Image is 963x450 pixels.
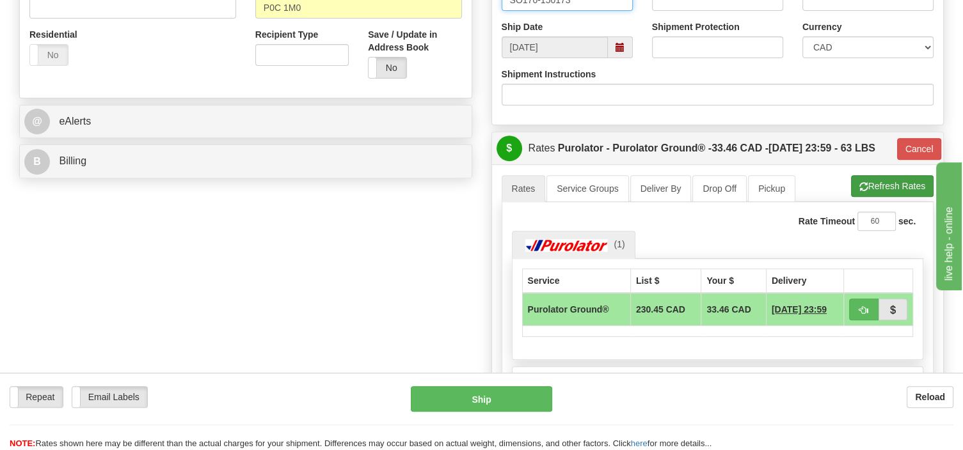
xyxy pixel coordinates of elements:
iframe: chat widget [934,160,962,290]
span: eAlerts [59,116,91,127]
td: Purolator Ground® [522,293,630,326]
label: Residential [29,28,77,41]
th: Service [522,268,630,293]
span: @ [24,109,50,134]
th: List $ [630,268,701,293]
label: Repeat [10,387,63,407]
img: Purolator [522,239,612,252]
span: NOTE: [10,438,35,448]
span: $ [497,136,522,161]
label: Rate Timeout [799,215,855,228]
a: Service Groups [546,175,628,202]
span: (1) [614,239,625,249]
label: Shipment Instructions [502,68,596,81]
td: 33.46 CAD [701,293,766,326]
div: live help - online [10,8,118,23]
a: @ eAlerts [24,109,467,135]
span: Billing [59,155,86,166]
a: Pickup [748,175,795,202]
label: No [30,45,68,65]
button: Refresh Rates [851,175,934,197]
a: B Billing [24,148,467,175]
th: Delivery [766,268,843,293]
a: Deliver By [630,175,692,202]
a: Drop Off [692,175,747,202]
span: 33.46 CAD - [712,143,768,153]
span: B [24,149,50,175]
label: No [369,58,406,78]
th: Your $ [701,268,766,293]
label: Currency [802,20,841,33]
button: Reload [907,386,953,408]
span: 1 Day [772,303,827,316]
button: Cancel [897,138,942,160]
label: Ship Date [502,20,543,33]
td: 230.45 CAD [630,293,701,326]
b: Reload [915,392,945,402]
label: Recipient Type [255,28,319,41]
a: $Rates Purolator - Purolator Ground® -33.46 CAD -[DATE] 23:59 - 63 LBS [497,136,895,162]
a: Rates [502,175,546,202]
label: Purolator - Purolator Ground® - [DATE] 23:59 - 63 LBS [558,136,875,161]
label: Shipment Protection [652,20,740,33]
label: sec. [898,215,916,228]
button: Ship [411,386,552,412]
a: here [631,438,648,448]
label: Email Labels [72,387,147,407]
label: Save / Update in Address Book [368,28,461,54]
